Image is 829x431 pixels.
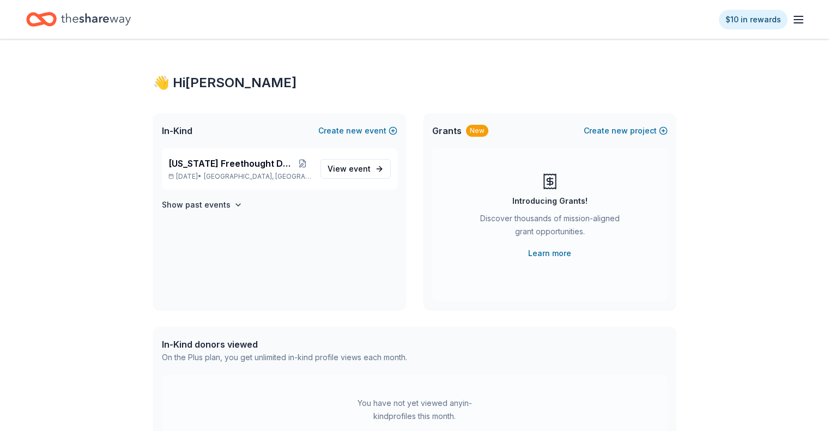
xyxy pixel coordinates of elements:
div: 👋 Hi [PERSON_NAME] [153,74,676,92]
div: On the Plus plan, you get unlimited in-kind profile views each month. [162,351,407,364]
span: Grants [432,124,462,137]
span: event [349,164,371,173]
button: Show past events [162,198,243,211]
a: Learn more [528,247,571,260]
h4: Show past events [162,198,231,211]
div: Introducing Grants! [512,195,588,208]
span: [US_STATE] Freethought Day 2025 [168,157,294,170]
span: new [612,124,628,137]
button: Createnewproject [584,124,668,137]
a: $10 in rewards [719,10,788,29]
div: New [466,125,488,137]
div: In-Kind donors viewed [162,338,407,351]
button: Createnewevent [318,124,397,137]
span: In-Kind [162,124,192,137]
span: [GEOGRAPHIC_DATA], [GEOGRAPHIC_DATA] [204,172,311,181]
div: Discover thousands of mission-aligned grant opportunities. [476,212,624,242]
span: View [328,162,371,175]
a: View event [320,159,391,179]
a: Home [26,7,131,32]
span: new [346,124,362,137]
div: You have not yet viewed any in-kind profiles this month. [347,397,483,423]
p: [DATE] • [168,172,312,181]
